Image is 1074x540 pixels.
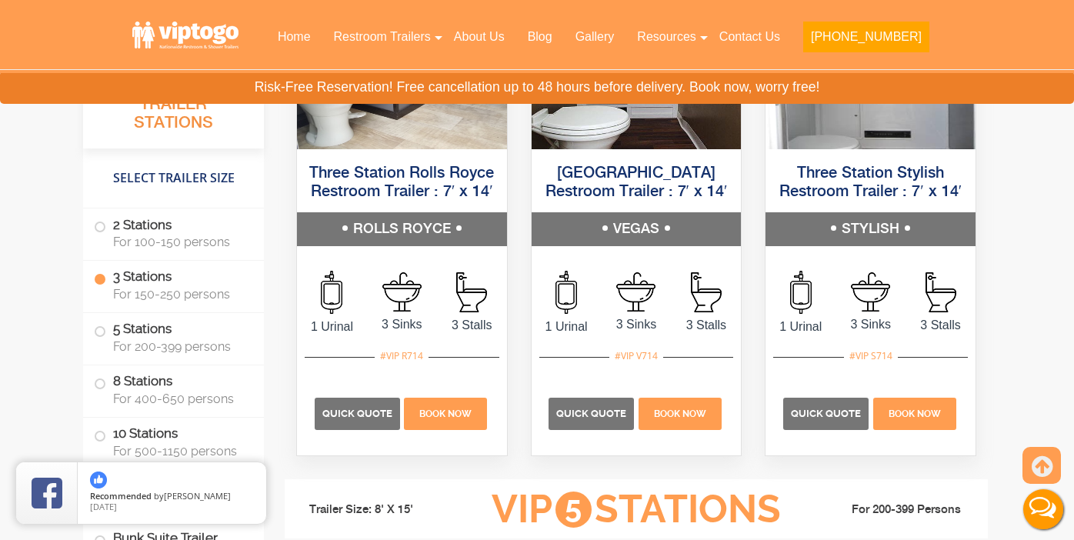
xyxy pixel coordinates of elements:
[90,472,107,488] img: thumbs up icon
[375,346,429,366] div: #VIP R714
[779,165,962,200] a: Three Station Stylish Restroom Trailer : 7′ x 14′
[94,417,253,465] label: 10 Stations
[309,165,494,200] a: Three Station Rolls Royce Restroom Trailer : 7′ x 14′
[315,406,402,419] a: Quick Quote
[532,212,742,246] h5: VEGAS
[844,346,898,366] div: #VIP S714
[322,408,392,419] span: Quick Quote
[164,490,231,502] span: [PERSON_NAME]
[468,488,805,531] h3: VIP Stations
[321,271,342,314] img: an icon of urinal
[805,501,977,519] li: For 200-399 Persons
[906,316,976,335] span: 3 Stalls
[564,20,626,54] a: Gallery
[113,235,245,249] span: For 100-150 persons
[926,272,956,312] img: an icon of stall
[625,20,707,54] a: Resources
[691,272,722,312] img: an icon of stall
[113,287,245,302] span: For 150-250 persons
[871,406,958,419] a: Book Now
[90,490,152,502] span: Recommended
[516,20,564,54] a: Blog
[456,272,487,312] img: an icon of stall
[437,316,507,335] span: 3 Stalls
[83,73,264,148] h3: All Restroom Trailer Stations
[94,365,253,413] label: 8 Stations
[322,20,442,54] a: Restroom Trailers
[1012,478,1074,540] button: Live Chat
[402,406,489,419] a: Book Now
[555,271,577,314] img: an icon of urinal
[297,318,367,336] span: 1 Urinal
[297,212,507,246] h5: ROLLS ROYCE
[708,20,792,54] a: Contact Us
[636,406,723,419] a: Book Now
[654,408,706,419] span: Book Now
[609,346,663,366] div: #VIP V714
[851,272,890,312] img: an icon of sink
[545,165,728,200] a: [GEOGRAPHIC_DATA] Restroom Trailer : 7′ x 14′
[836,315,906,334] span: 3 Sinks
[765,212,976,246] h5: STYLISH
[783,406,871,419] a: Quick Quote
[113,391,245,405] span: For 400-650 persons
[367,315,437,334] span: 3 Sinks
[549,406,636,419] a: Quick Quote
[602,315,672,334] span: 3 Sinks
[94,313,253,361] label: 5 Stations
[671,316,741,335] span: 3 Stalls
[113,443,245,458] span: For 500-1150 persons
[90,501,117,512] span: [DATE]
[83,155,264,200] h4: Select Trailer Size
[791,408,861,419] span: Quick Quote
[889,408,941,419] span: Book Now
[765,318,836,336] span: 1 Urinal
[382,272,422,312] img: an icon of sink
[790,271,812,314] img: an icon of urinal
[295,487,468,533] li: Trailer Size: 8' X 15'
[94,208,253,256] label: 2 Stations
[555,492,592,528] span: 5
[32,478,62,508] img: Review Rating
[803,22,929,52] button: [PHONE_NUMBER]
[616,272,655,312] img: an icon of sink
[419,408,472,419] span: Book Now
[532,318,602,336] span: 1 Urinal
[266,20,322,54] a: Home
[113,339,245,354] span: For 200-399 persons
[442,20,516,54] a: About Us
[90,492,254,502] span: by
[792,20,941,62] a: [PHONE_NUMBER]
[556,408,626,419] span: Quick Quote
[94,261,253,308] label: 3 Stations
